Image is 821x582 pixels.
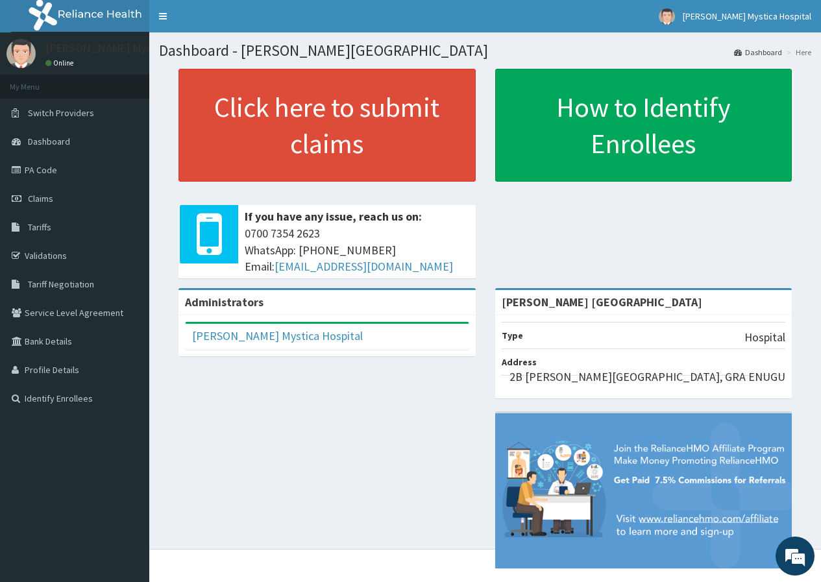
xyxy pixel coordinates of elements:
[28,221,51,233] span: Tariffs
[159,42,811,59] h1: Dashboard - [PERSON_NAME][GEOGRAPHIC_DATA]
[502,295,702,309] strong: [PERSON_NAME] [GEOGRAPHIC_DATA]
[28,278,94,290] span: Tariff Negotiation
[683,10,811,22] span: [PERSON_NAME] Mystica Hospital
[245,225,469,275] span: 0700 7354 2623 WhatsApp: [PHONE_NUMBER] Email:
[192,328,363,343] a: [PERSON_NAME] Mystica Hospital
[509,369,785,385] p: 2B [PERSON_NAME][GEOGRAPHIC_DATA], GRA ENUGU
[502,330,523,341] b: Type
[28,107,94,119] span: Switch Providers
[6,39,36,68] img: User Image
[178,69,476,182] a: Click here to submit claims
[245,209,422,224] b: If you have any issue, reach us on:
[734,47,782,58] a: Dashboard
[744,329,785,346] p: Hospital
[185,295,263,309] b: Administrators
[495,413,792,568] img: provider-team-banner.png
[28,193,53,204] span: Claims
[502,356,537,368] b: Address
[45,58,77,67] a: Online
[783,47,811,58] li: Here
[495,69,792,182] a: How to Identify Enrollees
[28,136,70,147] span: Dashboard
[275,259,453,274] a: [EMAIL_ADDRESS][DOMAIN_NAME]
[45,42,217,54] p: [PERSON_NAME] Mystica Hospital
[659,8,675,25] img: User Image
